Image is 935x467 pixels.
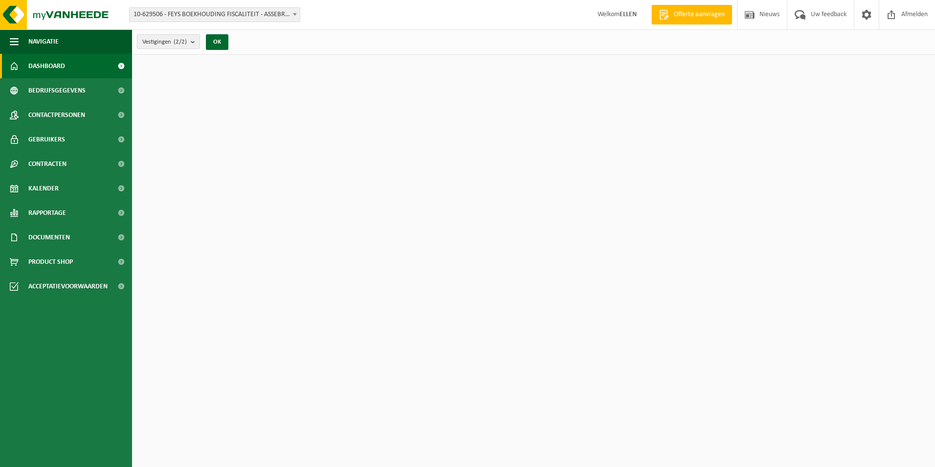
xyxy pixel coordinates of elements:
span: 10-629506 - FEYS BOEKHOUDING FISCALITEIT - ASSEBROEK [130,8,300,22]
span: Vestigingen [142,35,187,49]
span: Rapportage [28,201,66,225]
span: Kalender [28,176,59,201]
span: Contracten [28,152,67,176]
span: Documenten [28,225,70,250]
count: (2/2) [174,39,187,45]
span: Navigatie [28,29,59,54]
button: OK [206,34,228,50]
span: Contactpersonen [28,103,85,127]
span: 10-629506 - FEYS BOEKHOUDING FISCALITEIT - ASSEBROEK [129,7,300,22]
a: Offerte aanvragen [651,5,732,24]
span: Product Shop [28,250,73,274]
span: Bedrijfsgegevens [28,78,86,103]
span: Gebruikers [28,127,65,152]
span: Offerte aanvragen [671,10,727,20]
iframe: chat widget [5,445,163,467]
button: Vestigingen(2/2) [137,34,200,49]
strong: ELLEN [620,11,637,18]
span: Dashboard [28,54,65,78]
span: Acceptatievoorwaarden [28,274,108,299]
